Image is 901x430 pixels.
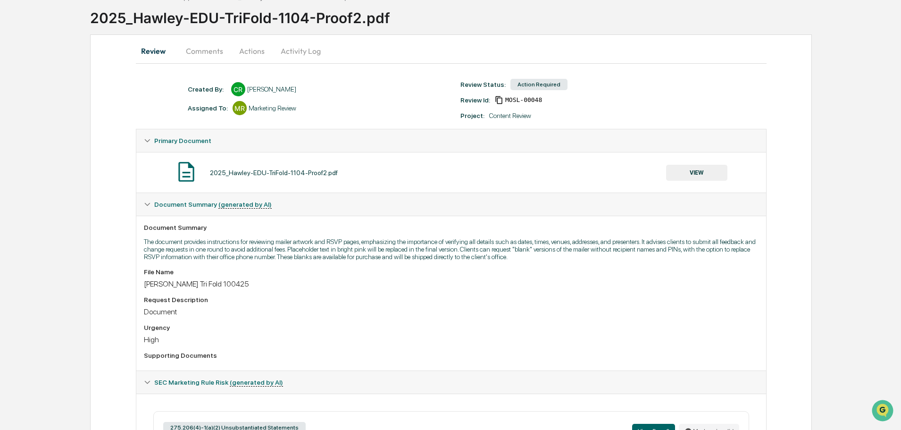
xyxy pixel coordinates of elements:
[144,335,759,344] div: High
[460,112,484,119] div: Project:
[144,238,759,261] p: The document provides instructions for reviewing mailer artwork and RSVP pages, emphasizing the i...
[144,352,759,359] div: Supporting Documents
[136,216,766,371] div: Document Summary (generated by AI)
[160,75,172,86] button: Start new chat
[460,81,506,88] div: Review Status:
[136,152,766,193] div: Primary Document
[6,115,65,132] a: 🖐️Preclearance
[460,96,490,104] div: Review Id:
[78,119,117,128] span: Attestations
[136,40,178,62] button: Review
[178,40,231,62] button: Comments
[32,72,155,82] div: Start new chat
[144,268,759,276] div: File Name
[67,160,114,167] a: Powered byPylon
[210,169,338,177] div: 2025_Hawley-EDU-TriFold-1104-Proof2.pdf
[231,40,273,62] button: Actions
[154,379,283,386] span: SEC Marketing Rule Risk
[175,160,198,184] img: Document Icon
[871,399,896,424] iframe: Open customer support
[19,119,61,128] span: Preclearance
[9,72,26,89] img: 1746055101610-c473b297-6a78-478c-a979-82029cc54cd1
[144,279,759,288] div: [PERSON_NAME] Tri Fold 100425
[154,137,211,144] span: Primary Document
[6,133,63,150] a: 🔎Data Lookup
[249,104,296,112] div: Marketing Review
[188,85,226,93] div: Created By: ‎ ‎
[144,296,759,304] div: Request Description
[9,138,17,145] div: 🔎
[94,160,114,167] span: Pylon
[188,104,228,112] div: Assigned To:
[505,96,542,104] span: ccdabee5-03dd-45fe-b593-964ae3792683
[65,115,121,132] a: 🗄️Attestations
[666,165,727,181] button: VIEW
[233,101,247,115] div: MR
[144,324,759,331] div: Urgency
[90,2,901,26] div: 2025_Hawley-EDU-TriFold-1104-Proof2.pdf
[9,20,172,35] p: How can we help?
[136,371,766,394] div: SEC Marketing Rule Risk (generated by AI)
[9,120,17,127] div: 🖐️
[154,201,272,208] span: Document Summary
[230,379,283,387] u: (generated by AI)
[247,85,296,93] div: [PERSON_NAME]
[231,82,245,96] div: CR
[218,201,272,209] u: (generated by AI)
[273,40,328,62] button: Activity Log
[19,137,59,146] span: Data Lookup
[136,129,766,152] div: Primary Document
[136,193,766,216] div: Document Summary (generated by AI)
[68,120,76,127] div: 🗄️
[144,224,759,231] div: Document Summary
[489,112,531,119] div: Content Review
[144,307,759,316] div: Document
[32,82,119,89] div: We're available if you need us!
[510,79,567,90] div: Action Required
[136,40,767,62] div: secondary tabs example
